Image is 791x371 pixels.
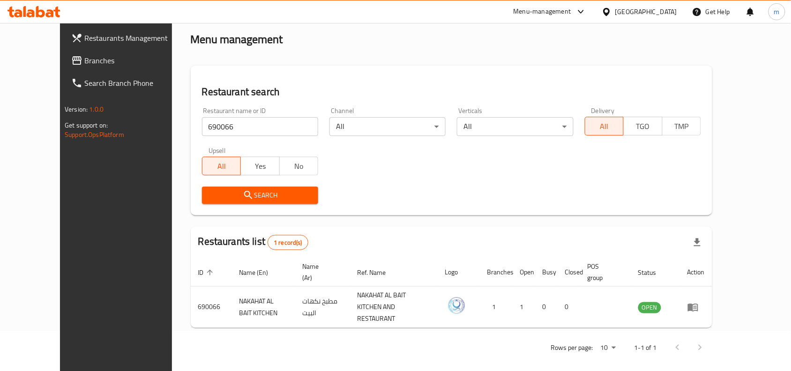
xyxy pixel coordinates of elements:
[198,235,308,250] h2: Restaurants list
[457,117,573,136] div: All
[268,235,308,250] div: Total records count
[202,85,701,99] h2: Restaurant search
[84,55,185,66] span: Branches
[774,7,780,17] span: m
[479,258,512,287] th: Branches
[597,341,619,355] div: Rows per page:
[634,342,657,354] p: 1-1 of 1
[514,6,571,17] div: Menu-management
[680,258,712,287] th: Action
[202,157,241,175] button: All
[686,231,709,254] div: Export file
[65,119,108,131] span: Get support on:
[240,157,279,175] button: Yes
[245,159,276,173] span: Yes
[202,187,318,204] button: Search
[615,7,677,17] div: [GEOGRAPHIC_DATA]
[268,238,308,247] span: 1 record(s)
[437,258,479,287] th: Logo
[535,258,557,287] th: Busy
[206,159,237,173] span: All
[65,129,124,141] a: Support.OpsPlatform
[64,27,192,49] a: Restaurants Management
[358,267,398,278] span: Ref. Name
[191,287,232,328] td: 690066
[284,159,314,173] span: No
[64,49,192,72] a: Branches
[329,117,446,136] div: All
[479,287,512,328] td: 1
[350,287,438,328] td: NAKAHAT AL BAIT KITCHEN AND RESTAURANT
[666,120,697,133] span: TMP
[239,267,281,278] span: Name (En)
[202,117,318,136] input: Search for restaurant name or ID..
[591,107,615,114] label: Delivery
[64,72,192,94] a: Search Branch Phone
[585,117,624,136] button: All
[232,287,295,328] td: NAKAHAT AL BAIT KITCHEN
[687,302,705,313] div: Menu
[638,302,661,313] span: OPEN
[445,294,468,317] img: NAKAHAT AL BAIT KITCHEN
[198,267,216,278] span: ID
[84,77,185,89] span: Search Branch Phone
[302,261,338,283] span: Name (Ar)
[512,258,535,287] th: Open
[89,103,104,115] span: 1.0.0
[295,287,350,328] td: مطبخ نكهات البيت
[209,147,226,154] label: Upsell
[512,287,535,328] td: 1
[623,117,662,136] button: TGO
[627,120,658,133] span: TGO
[279,157,318,175] button: No
[557,258,580,287] th: Closed
[65,103,88,115] span: Version:
[209,189,311,201] span: Search
[589,120,620,133] span: All
[191,32,283,47] h2: Menu management
[551,342,593,354] p: Rows per page:
[535,287,557,328] td: 0
[84,32,185,44] span: Restaurants Management
[638,267,669,278] span: Status
[557,287,580,328] td: 0
[191,258,712,328] table: enhanced table
[587,261,619,283] span: POS group
[662,117,701,136] button: TMP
